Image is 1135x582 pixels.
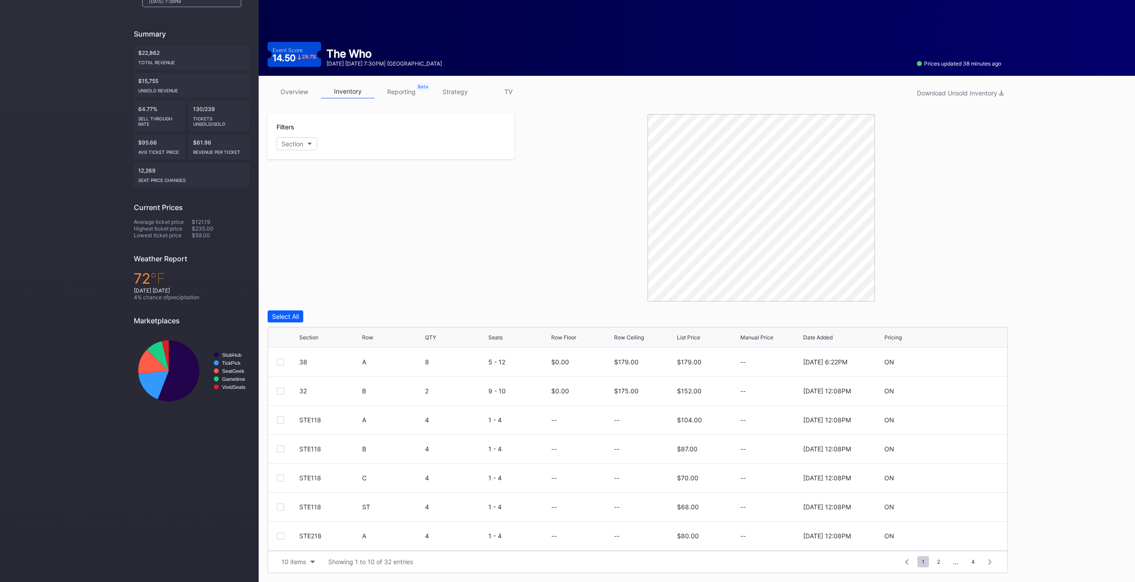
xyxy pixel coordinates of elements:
[299,416,360,424] div: STE118
[677,532,699,540] div: $80.00
[362,445,423,453] div: B
[222,352,242,358] text: StubHub
[299,334,318,341] div: Section
[884,334,902,341] div: Pricing
[425,358,486,366] div: 8
[488,416,549,424] div: 1 - 4
[488,387,549,395] div: 9 - 10
[803,387,851,395] div: [DATE] 12:08PM
[917,556,929,567] span: 1
[967,556,979,567] span: 4
[189,101,250,131] div: 130/239
[946,558,965,565] div: ...
[884,474,894,482] div: ON
[134,135,185,159] div: $95.66
[677,474,698,482] div: $70.00
[222,368,244,374] text: SeatGeek
[138,84,245,93] div: Unsold Revenue
[134,219,192,225] div: Average ticket price
[362,503,423,511] div: ST
[425,474,486,482] div: 4
[281,140,303,148] div: Section
[488,532,549,540] div: 1 - 4
[551,416,557,424] div: --
[803,334,833,341] div: Date Added
[803,503,851,511] div: [DATE] 12:08PM
[884,416,894,424] div: ON
[488,358,549,366] div: 5 - 12
[138,112,181,127] div: Sell Through Rate
[425,503,486,511] div: 4
[150,270,165,287] span: ℉
[192,232,250,239] div: $59.00
[134,163,250,187] div: 12,269
[803,445,851,453] div: [DATE] 12:08PM
[277,123,505,131] div: Filters
[740,445,801,453] div: --
[134,73,250,98] div: $15,755
[277,556,319,568] button: 10 items
[362,358,423,366] div: A
[268,85,321,99] a: overview
[134,101,185,131] div: 64.77%
[933,556,945,567] span: 2
[328,558,413,565] div: Showing 1 to 10 of 32 entries
[362,387,423,395] div: B
[482,85,535,99] a: TV
[138,56,245,65] div: Total Revenue
[193,146,246,155] div: Revenue per ticket
[272,54,316,62] div: 14.50
[375,85,428,99] a: reporting
[917,89,1003,97] div: Download Unsold Inventory
[488,503,549,511] div: 1 - 4
[326,47,442,60] div: The Who
[884,503,894,511] div: ON
[134,294,250,301] div: 4 % chance of precipitation
[134,332,250,410] svg: Chart title
[740,387,801,395] div: --
[299,358,360,366] div: 38
[614,532,619,540] div: --
[222,360,241,366] text: TickPick
[614,445,619,453] div: --
[425,334,436,341] div: QTY
[488,445,549,453] div: 1 - 4
[299,445,360,453] div: STE118
[222,384,246,390] text: VividSeats
[425,532,486,540] div: 4
[803,416,851,424] div: [DATE] 12:08PM
[134,232,192,239] div: Lowest ticket price
[551,358,569,366] div: $0.00
[884,532,894,540] div: ON
[740,358,801,366] div: --
[488,334,503,341] div: Seats
[425,387,486,395] div: 2
[192,219,250,225] div: $121.19
[740,503,801,511] div: --
[134,225,192,232] div: Highest ticket price
[551,334,576,341] div: Row Floor
[551,445,557,453] div: --
[740,416,801,424] div: --
[138,146,181,155] div: Avg ticket price
[551,474,557,482] div: --
[362,334,373,341] div: Row
[134,254,250,263] div: Weather Report
[912,87,1008,99] button: Download Unsold Inventory
[272,313,299,320] div: Select All
[277,137,317,150] button: Section
[138,174,245,183] div: seat price changes
[299,532,360,540] div: STE218
[362,532,423,540] div: A
[362,474,423,482] div: C
[614,387,639,395] div: $175.00
[134,287,250,294] div: [DATE] [DATE]
[614,503,619,511] div: --
[884,445,894,453] div: ON
[192,225,250,232] div: $235.00
[222,376,245,382] text: Gametime
[677,387,702,395] div: $152.00
[614,334,644,341] div: Row Ceiling
[425,416,486,424] div: 4
[134,270,250,287] div: 72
